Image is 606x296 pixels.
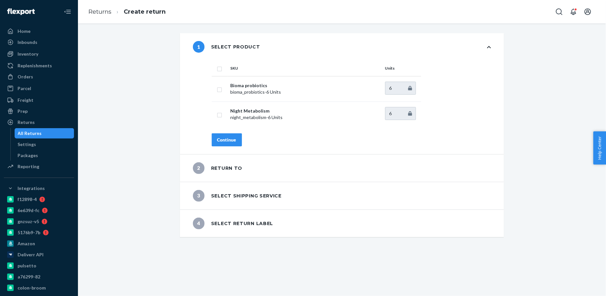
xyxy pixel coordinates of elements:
button: Open Search Box [553,5,566,18]
div: a76299-82 [18,274,40,280]
div: colon-broom [18,285,46,291]
div: Parcel [18,85,31,92]
a: Prep [4,106,74,116]
div: Packages [18,152,38,159]
input: Enter quantity [385,107,416,120]
button: Open notifications [567,5,580,18]
a: Inbounds [4,37,74,47]
div: pulsetto [18,262,36,269]
div: Deliverr API [18,251,44,258]
p: Night Metabolism [231,108,380,114]
div: Replenishments [18,62,52,69]
div: Integrations [18,185,45,192]
span: 4 [193,218,205,229]
div: Inbounds [18,39,37,46]
div: Freight [18,97,33,103]
a: gnzsuz-v5 [4,216,74,227]
a: Packages [15,150,74,161]
a: 5176b9-7b [4,227,74,238]
div: Select product [193,41,260,53]
div: 6e639d-fc [18,207,39,214]
ol: breadcrumbs [83,2,171,21]
div: Continue [217,137,236,143]
a: Parcel [4,83,74,94]
th: Units [383,61,421,76]
button: Continue [212,133,242,146]
p: Bioma probiotics [231,82,380,89]
div: Select shipping service [193,190,282,202]
div: Returns [18,119,35,126]
a: colon-broom [4,283,74,293]
div: 5176b9-7b [18,229,40,236]
div: Reporting [18,163,39,170]
div: Prep [18,108,28,114]
a: a76299-82 [4,272,74,282]
a: Home [4,26,74,36]
a: Amazon [4,238,74,249]
button: Close Navigation [61,5,74,18]
p: night_metabolism - 6 Units [231,114,380,121]
button: Open account menu [581,5,594,18]
p: bioma_probiotics - 6 Units [231,89,380,95]
a: Replenishments [4,61,74,71]
a: Reporting [4,161,74,172]
a: Settings [15,139,74,150]
div: Inventory [18,51,38,57]
button: Help Center [593,131,606,165]
div: Return to [193,162,242,174]
img: Flexport logo [7,8,35,15]
div: Settings [18,141,36,148]
div: Amazon [18,240,35,247]
span: 3 [193,190,205,202]
a: Deliverr API [4,249,74,260]
div: Select return label [193,218,273,229]
span: 2 [193,162,205,174]
div: gnzsuz-v5 [18,218,39,225]
div: All Returns [18,130,42,137]
a: Returns [88,8,111,15]
a: Inventory [4,49,74,59]
div: f12898-4 [18,196,37,203]
a: pulsetto [4,261,74,271]
input: Enter quantity [385,82,416,95]
div: Orders [18,74,33,80]
a: All Returns [15,128,74,139]
button: Integrations [4,183,74,194]
a: Returns [4,117,74,128]
span: 1 [193,41,205,53]
a: Create return [124,8,166,15]
a: 6e639d-fc [4,205,74,216]
div: Home [18,28,31,34]
a: f12898-4 [4,194,74,205]
a: Orders [4,72,74,82]
a: Freight [4,95,74,105]
th: SKU [228,61,383,76]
